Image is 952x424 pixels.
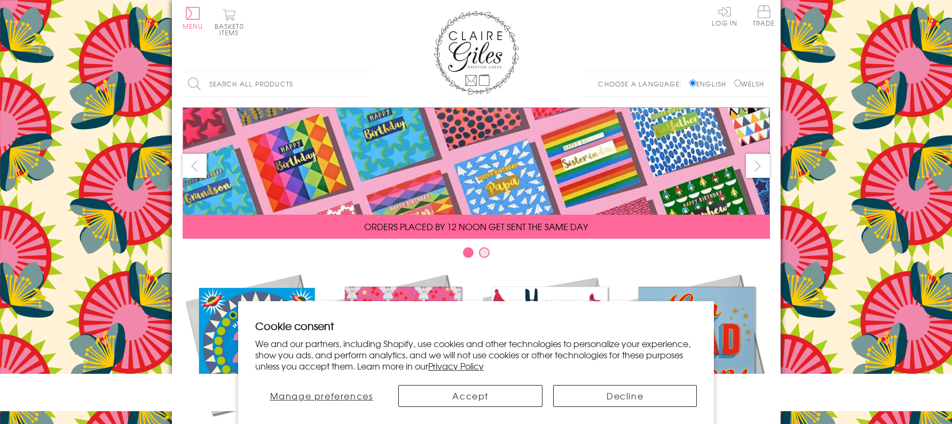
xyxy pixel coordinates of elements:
[753,5,775,28] a: Trade
[255,318,697,333] h2: Cookie consent
[463,247,474,258] button: Carousel Page 1 (Current Slide)
[553,385,697,407] button: Decline
[183,7,203,29] button: Menu
[712,5,737,26] a: Log In
[255,338,697,371] p: We and our partners, including Shopify, use cookies and other technologies to personalize your ex...
[398,385,542,407] button: Accept
[598,79,687,89] p: Choose a language:
[183,21,203,31] span: Menu
[689,79,731,89] label: English
[479,247,490,258] button: Carousel Page 2
[434,11,519,95] img: Claire Giles Greetings Cards
[364,220,588,233] span: ORDERS PLACED BY 12 NOON GET SENT THE SAME DAY
[183,247,770,263] div: Carousel Pagination
[359,72,369,96] input: Search
[428,359,484,372] a: Privacy Policy
[215,9,244,36] button: Basket0 items
[183,154,207,178] button: prev
[689,80,696,87] input: English
[183,72,369,96] input: Search all products
[734,80,741,87] input: Welsh
[753,5,775,26] span: Trade
[734,79,765,89] label: Welsh
[255,385,388,407] button: Manage preferences
[270,389,373,402] span: Manage preferences
[219,21,244,37] span: 0 items
[746,154,770,178] button: next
